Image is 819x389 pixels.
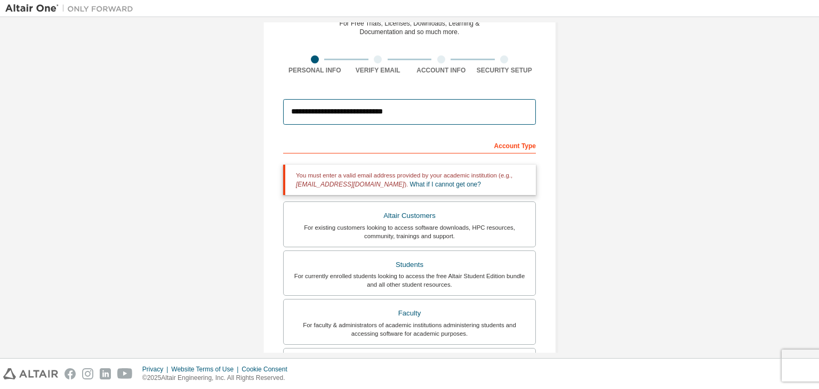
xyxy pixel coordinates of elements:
[290,321,529,338] div: For faculty & administrators of academic institutions administering students and accessing softwa...
[290,208,529,223] div: Altair Customers
[82,368,93,379] img: instagram.svg
[296,181,404,188] span: [EMAIL_ADDRESS][DOMAIN_NAME]
[5,3,139,14] img: Altair One
[290,257,529,272] div: Students
[100,368,111,379] img: linkedin.svg
[410,181,481,188] a: What if I cannot get one?
[283,165,536,195] div: You must enter a valid email address provided by your academic institution (e.g., ).
[290,223,529,240] div: For existing customers looking to access software downloads, HPC resources, community, trainings ...
[117,368,133,379] img: youtube.svg
[473,66,536,75] div: Security Setup
[283,66,347,75] div: Personal Info
[340,19,480,36] div: For Free Trials, Licenses, Downloads, Learning & Documentation and so much more.
[171,365,242,374] div: Website Terms of Use
[65,368,76,379] img: facebook.svg
[3,368,58,379] img: altair_logo.svg
[347,66,410,75] div: Verify Email
[409,66,473,75] div: Account Info
[290,272,529,289] div: For currently enrolled students looking to access the free Altair Student Edition bundle and all ...
[142,365,171,374] div: Privacy
[142,374,294,383] p: © 2025 Altair Engineering, Inc. All Rights Reserved.
[242,365,293,374] div: Cookie Consent
[283,136,536,153] div: Account Type
[290,306,529,321] div: Faculty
